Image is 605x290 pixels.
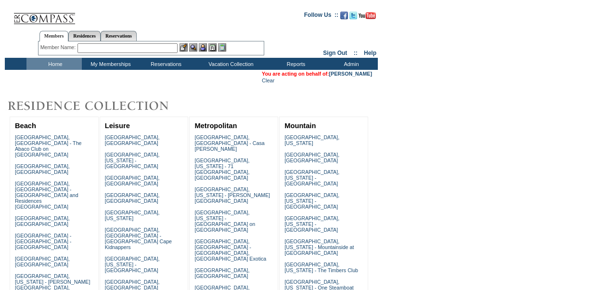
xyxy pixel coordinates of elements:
[359,14,376,20] a: Subscribe to our YouTube Channel
[340,14,348,20] a: Become our fan on Facebook
[199,43,207,52] img: Impersonate
[284,192,339,210] a: [GEOGRAPHIC_DATA], [US_STATE] - [GEOGRAPHIC_DATA]
[40,43,77,52] div: Member Name:
[284,215,339,233] a: [GEOGRAPHIC_DATA], [US_STATE] - [GEOGRAPHIC_DATA]
[15,256,70,267] a: [GEOGRAPHIC_DATA], [GEOGRAPHIC_DATA]
[284,262,358,273] a: [GEOGRAPHIC_DATA], [US_STATE] - The Timbers Club
[5,96,193,116] img: Destinations by Exclusive Resorts
[194,238,266,262] a: [GEOGRAPHIC_DATA], [GEOGRAPHIC_DATA] - [GEOGRAPHIC_DATA], [GEOGRAPHIC_DATA] Exotica
[354,50,358,56] span: ::
[105,134,160,146] a: [GEOGRAPHIC_DATA], [GEOGRAPHIC_DATA]
[105,227,172,250] a: [GEOGRAPHIC_DATA], [GEOGRAPHIC_DATA] - [GEOGRAPHIC_DATA] Cape Kidnappers
[193,58,267,70] td: Vacation Collection
[105,192,160,204] a: [GEOGRAPHIC_DATA], [GEOGRAPHIC_DATA]
[329,71,372,77] a: [PERSON_NAME]
[194,134,264,152] a: [GEOGRAPHIC_DATA], [GEOGRAPHIC_DATA] - Casa [PERSON_NAME]
[105,256,160,273] a: [GEOGRAPHIC_DATA], [US_STATE] - [GEOGRAPHIC_DATA]
[105,122,130,130] a: Leisure
[364,50,376,56] a: Help
[189,43,197,52] img: View
[284,238,354,256] a: [GEOGRAPHIC_DATA], [US_STATE] - Mountainside at [GEOGRAPHIC_DATA]
[323,50,347,56] a: Sign Out
[15,163,70,175] a: [GEOGRAPHIC_DATA], [GEOGRAPHIC_DATA]
[39,31,69,41] a: Members
[194,210,255,233] a: [GEOGRAPHIC_DATA], [US_STATE] - [GEOGRAPHIC_DATA] on [GEOGRAPHIC_DATA]
[267,58,322,70] td: Reports
[26,58,82,70] td: Home
[284,169,339,186] a: [GEOGRAPHIC_DATA], [US_STATE] - [GEOGRAPHIC_DATA]
[5,14,13,15] img: i.gif
[137,58,193,70] td: Reservations
[68,31,101,41] a: Residences
[101,31,137,41] a: Reservations
[262,71,372,77] span: You are acting on behalf of:
[262,78,274,83] a: Clear
[218,43,226,52] img: b_calculator.gif
[15,134,82,158] a: [GEOGRAPHIC_DATA], [GEOGRAPHIC_DATA] - The Abaco Club on [GEOGRAPHIC_DATA]
[208,43,217,52] img: Reservations
[15,122,36,130] a: Beach
[180,43,188,52] img: b_edit.gif
[349,14,357,20] a: Follow us on Twitter
[284,134,339,146] a: [GEOGRAPHIC_DATA], [US_STATE]
[194,267,249,279] a: [GEOGRAPHIC_DATA], [GEOGRAPHIC_DATA]
[15,215,70,227] a: [GEOGRAPHIC_DATA], [GEOGRAPHIC_DATA]
[194,158,249,181] a: [GEOGRAPHIC_DATA], [US_STATE] - 71 [GEOGRAPHIC_DATA], [GEOGRAPHIC_DATA]
[340,12,348,19] img: Become our fan on Facebook
[322,58,378,70] td: Admin
[194,186,270,204] a: [GEOGRAPHIC_DATA], [US_STATE] - [PERSON_NAME][GEOGRAPHIC_DATA]
[349,12,357,19] img: Follow us on Twitter
[284,152,339,163] a: [GEOGRAPHIC_DATA], [GEOGRAPHIC_DATA]
[82,58,137,70] td: My Memberships
[284,122,316,130] a: Mountain
[13,5,76,25] img: Compass Home
[15,233,71,250] a: [GEOGRAPHIC_DATA] - [GEOGRAPHIC_DATA] - [GEOGRAPHIC_DATA]
[105,152,160,169] a: [GEOGRAPHIC_DATA], [US_STATE] - [GEOGRAPHIC_DATA]
[359,12,376,19] img: Subscribe to our YouTube Channel
[15,181,78,210] a: [GEOGRAPHIC_DATA], [GEOGRAPHIC_DATA] - [GEOGRAPHIC_DATA] and Residences [GEOGRAPHIC_DATA]
[304,11,338,22] td: Follow Us ::
[105,210,160,221] a: [GEOGRAPHIC_DATA], [US_STATE]
[105,175,160,186] a: [GEOGRAPHIC_DATA], [GEOGRAPHIC_DATA]
[194,122,237,130] a: Metropolitan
